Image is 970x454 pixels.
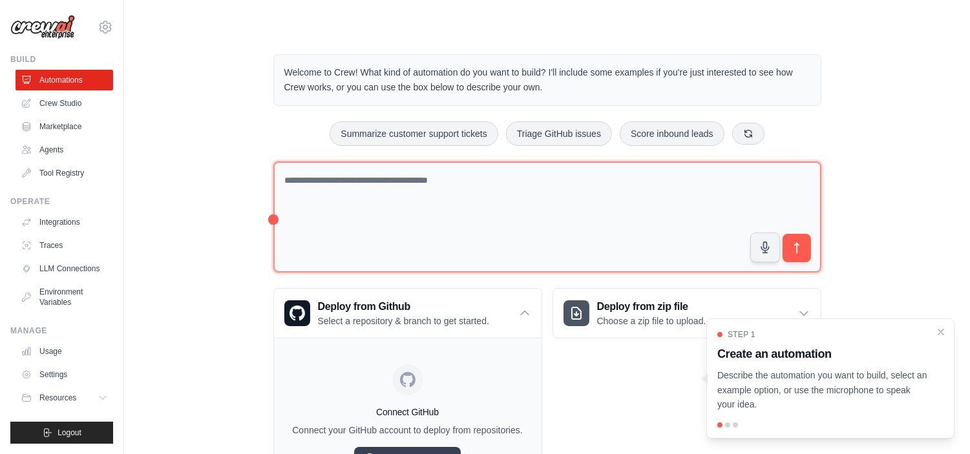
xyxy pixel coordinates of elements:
h3: Deploy from Github [318,299,489,315]
a: Tool Registry [16,163,113,183]
div: Build [10,54,113,65]
p: Describe the automation you want to build, select an example option, or use the microphone to spe... [717,368,928,412]
span: Step 1 [728,329,755,340]
button: Triage GitHub issues [506,121,612,146]
div: Manage [10,325,113,336]
a: Crew Studio [16,93,113,114]
p: Choose a zip file to upload. [597,315,706,327]
button: Score inbound leads [620,121,724,146]
span: Resources [39,393,76,403]
h4: Connect GitHub [284,406,531,418]
a: Environment Variables [16,282,113,313]
a: LLM Connections [16,258,113,279]
a: Usage [16,341,113,362]
p: Welcome to Crew! What kind of automation do you want to build? I'll include some examples if you'... [284,65,810,95]
a: Automations [16,70,113,90]
h3: Create an automation [717,345,928,363]
button: Logout [10,422,113,444]
div: Operate [10,196,113,207]
a: Agents [16,139,113,160]
button: Resources [16,387,113,408]
a: Traces [16,235,113,256]
iframe: Chat Widget [905,392,970,454]
h3: Deploy from zip file [597,299,706,315]
button: Summarize customer support tickets [330,121,498,146]
p: Connect your GitHub account to deploy from repositories. [284,424,531,437]
a: Settings [16,364,113,385]
div: Widget de chat [905,392,970,454]
span: Logout [58,428,81,438]
p: Select a repository & branch to get started. [318,315,489,327]
a: Marketplace [16,116,113,137]
a: Integrations [16,212,113,232]
img: Logo [10,15,75,39]
button: Close walkthrough [936,327,946,337]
